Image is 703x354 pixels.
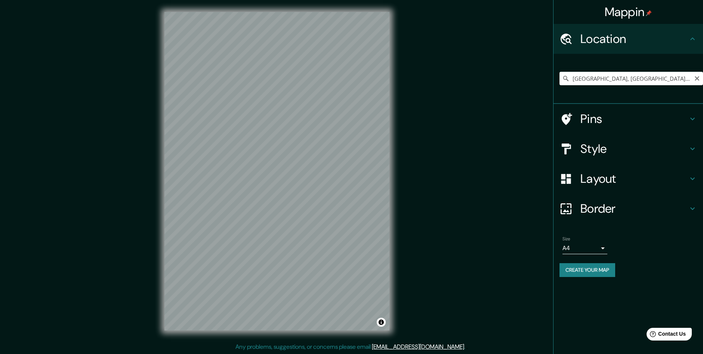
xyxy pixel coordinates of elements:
h4: Style [580,141,688,156]
div: Pins [554,104,703,134]
h4: Location [580,31,688,46]
button: Clear [694,74,700,81]
a: [EMAIL_ADDRESS][DOMAIN_NAME] [372,343,464,351]
h4: Layout [580,171,688,186]
div: A4 [562,242,607,254]
div: . [466,342,468,351]
canvas: Map [164,12,389,330]
p: Any problems, suggestions, or concerns please email . [235,342,465,351]
h4: Mappin [605,4,652,19]
input: Pick your city or area [559,72,703,85]
button: Create your map [559,263,615,277]
div: Location [554,24,703,54]
label: Size [562,236,570,242]
h4: Border [580,201,688,216]
iframe: Help widget launcher [636,325,695,346]
h4: Pins [580,111,688,126]
div: Border [554,194,703,224]
button: Toggle attribution [377,318,386,327]
img: pin-icon.png [646,10,652,16]
div: Layout [554,164,703,194]
div: Style [554,134,703,164]
div: . [465,342,466,351]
